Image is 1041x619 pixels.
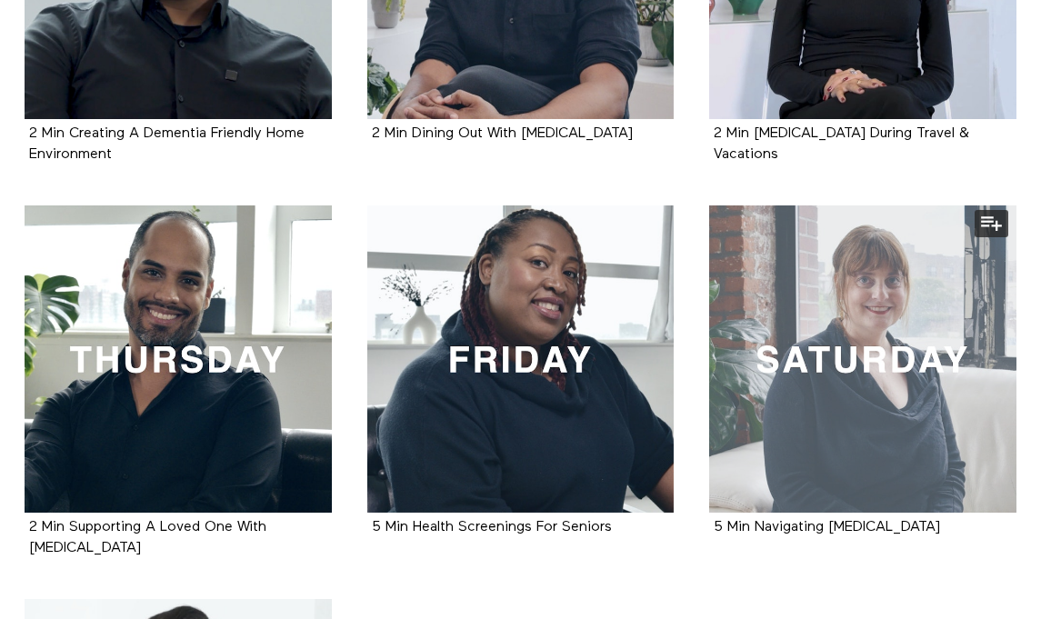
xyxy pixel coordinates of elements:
a: 5 Min Navigating Substance Use Disorder [709,205,1016,513]
strong: 2 Min Type 2 Diabetes During Travel & Vacations [714,126,969,162]
strong: 2 Min Creating A Dementia Friendly Home Environment [29,126,305,162]
a: 2 Min Dining Out With [MEDICAL_DATA] [372,126,633,140]
button: Add to my list [975,210,1008,237]
strong: 2 Min Supporting A Loved One With Type 1 Diabetes [29,520,266,555]
strong: 5 Min Navigating Substance Use Disorder [714,520,940,534]
strong: 5 Min Health Screenings For Seniors [372,520,612,534]
a: 2 Min Creating A Dementia Friendly Home Environment [29,126,305,161]
strong: 2 Min Dining Out With Food Allergies [372,126,633,141]
a: 2 Min [MEDICAL_DATA] During Travel & Vacations [714,126,969,161]
a: 5 Min Navigating [MEDICAL_DATA] [714,520,940,534]
a: 2 Min Supporting A Loved One With Type 1 Diabetes [25,205,332,513]
a: 5 Min Health Screenings For Seniors [372,520,612,534]
a: 2 Min Supporting A Loved One With [MEDICAL_DATA] [29,520,266,554]
a: 5 Min Health Screenings For Seniors [367,205,675,513]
